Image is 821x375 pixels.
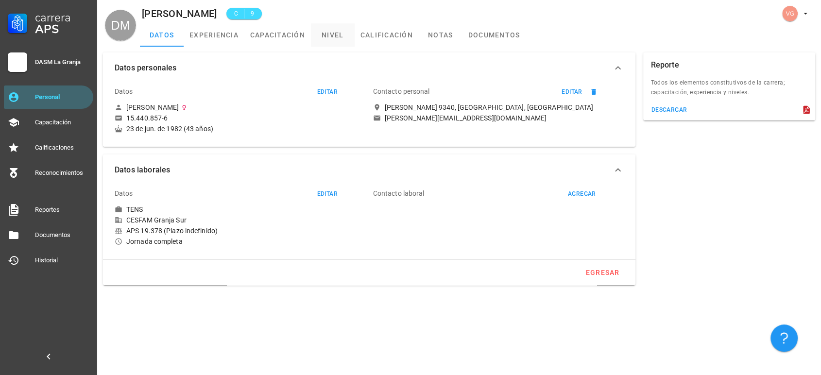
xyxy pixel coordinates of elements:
[126,114,168,122] div: 15.440.857-6
[373,80,430,103] div: Contacto personal
[35,23,89,35] div: APS
[115,124,365,133] div: 23 de jun. de 1982 (43 años)
[105,10,136,41] div: avatar
[311,23,355,47] a: nivel
[244,23,311,47] a: capacitación
[115,226,365,235] div: APS 19.378 (Plazo indefinido)
[643,78,816,103] div: Todos los elementos constitutivos de la carrera; capacitación, experiencia y niveles.
[4,136,93,159] a: Calificaciones
[103,52,635,84] button: Datos personales
[35,12,89,23] div: Carrera
[4,249,93,272] a: Historial
[373,114,624,122] a: [PERSON_NAME][EMAIL_ADDRESS][DOMAIN_NAME]
[232,9,240,18] span: C
[385,103,594,112] div: [PERSON_NAME] 9340, [GEOGRAPHIC_DATA], [GEOGRAPHIC_DATA]
[115,163,612,177] span: Datos laborales
[115,61,612,75] span: Datos personales
[115,80,133,103] div: Datos
[647,103,691,117] button: descargar
[355,23,419,47] a: calificación
[585,269,620,276] div: egresar
[316,190,337,197] div: editar
[312,87,342,97] button: editar
[35,119,89,126] div: Capacitación
[651,52,679,78] div: Reporte
[419,23,462,47] a: notas
[184,23,244,47] a: experiencia
[651,106,687,113] div: descargar
[4,198,93,222] a: Reportes
[462,23,526,47] a: documentos
[316,88,337,95] div: editar
[248,9,256,18] span: 9
[563,189,600,199] button: agregar
[35,206,89,214] div: Reportes
[35,144,89,152] div: Calificaciones
[115,216,365,224] div: CESFAM Granja Sur
[35,256,89,264] div: Historial
[4,85,93,109] a: Personal
[35,231,89,239] div: Documentos
[567,190,596,197] div: agregar
[561,88,582,95] div: editar
[4,223,93,247] a: Documentos
[4,161,93,185] a: Reconocimientos
[35,58,89,66] div: DASM La Granja
[35,169,89,177] div: Reconocimientos
[115,182,133,205] div: Datos
[140,23,184,47] a: datos
[142,8,217,19] div: [PERSON_NAME]
[126,103,179,112] div: [PERSON_NAME]
[373,103,624,112] a: [PERSON_NAME] 9340, [GEOGRAPHIC_DATA], [GEOGRAPHIC_DATA]
[312,189,342,199] button: editar
[782,6,798,21] div: avatar
[115,237,365,246] div: Jornada completa
[373,182,425,205] div: Contacto laboral
[35,93,89,101] div: Personal
[582,264,624,281] button: egresar
[103,154,635,186] button: Datos laborales
[557,87,586,97] button: editar
[111,10,130,41] span: DM
[385,114,547,122] div: [PERSON_NAME][EMAIL_ADDRESS][DOMAIN_NAME]
[126,205,143,214] div: TENS
[4,111,93,134] a: Capacitación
